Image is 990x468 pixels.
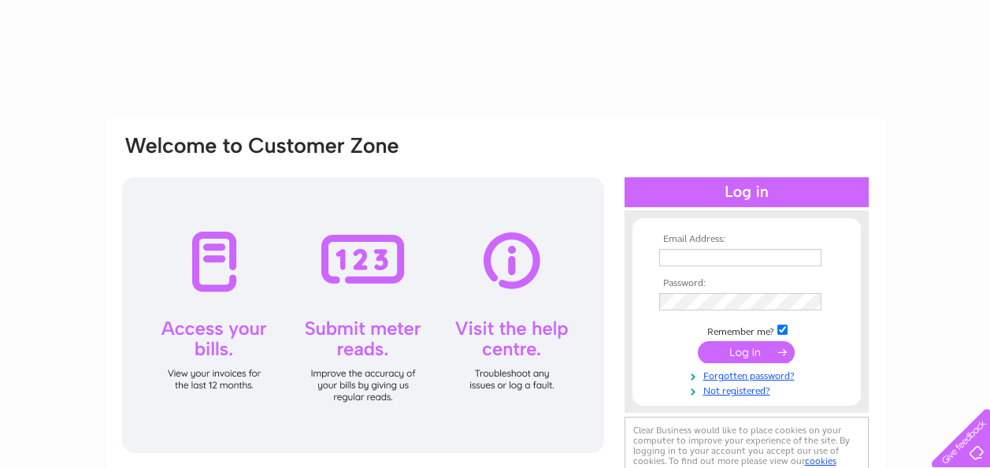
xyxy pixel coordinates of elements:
[659,382,838,397] a: Not registered?
[698,341,795,363] input: Submit
[655,234,838,245] th: Email Address:
[659,367,838,382] a: Forgotten password?
[655,278,838,289] th: Password:
[655,322,838,338] td: Remember me?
